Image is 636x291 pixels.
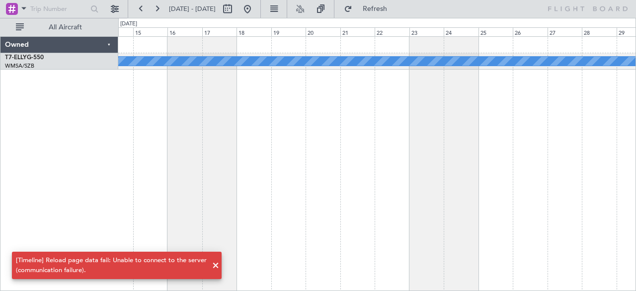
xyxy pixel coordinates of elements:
div: 24 [444,27,478,36]
div: 26 [513,27,548,36]
span: Refresh [354,5,396,12]
a: WMSA/SZB [5,62,34,70]
div: 16 [167,27,202,36]
div: 20 [306,27,340,36]
button: Refresh [339,1,399,17]
a: T7-ELLYG-550 [5,55,44,61]
div: 27 [548,27,582,36]
div: 15 [133,27,168,36]
div: 19 [271,27,306,36]
div: 22 [375,27,409,36]
div: 18 [237,27,271,36]
div: 23 [409,27,444,36]
span: T7-ELLY [5,55,27,61]
div: 28 [582,27,617,36]
div: 17 [202,27,237,36]
div: 21 [340,27,375,36]
span: [DATE] - [DATE] [169,4,216,13]
button: All Aircraft [11,19,108,35]
span: All Aircraft [26,24,105,31]
div: 25 [478,27,513,36]
div: [DATE] [120,20,137,28]
div: [Timeline] Reload page data fail: Unable to connect to the server (communication failure). [16,256,207,275]
input: Trip Number [30,1,87,16]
